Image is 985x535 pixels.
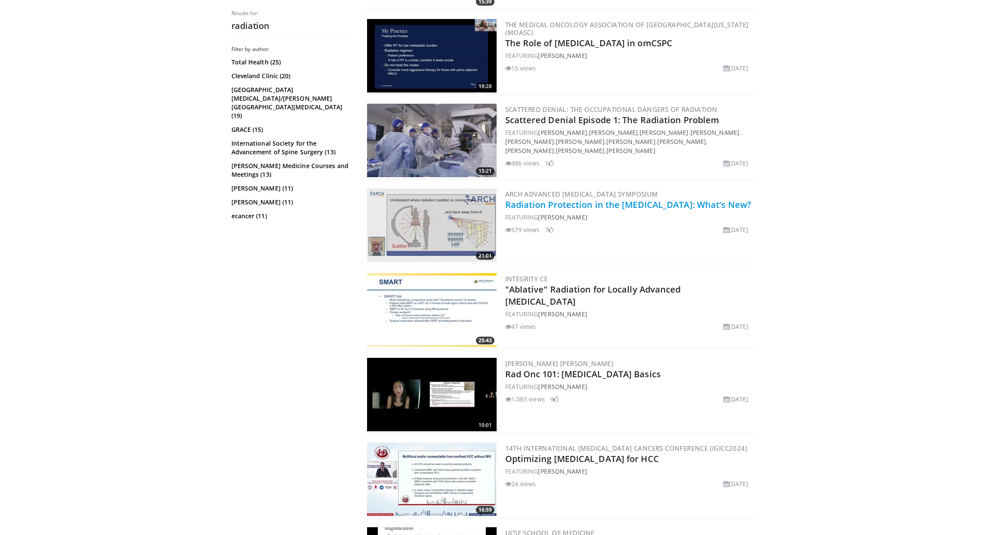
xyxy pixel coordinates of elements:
a: GRACE (15) [231,125,350,134]
li: 15 views [505,64,536,73]
a: [PERSON_NAME] [556,137,605,146]
a: 21:01 [367,188,497,262]
a: Rad Onc 101: [MEDICAL_DATA] Basics [505,368,661,380]
li: 486 views [505,159,540,168]
a: [PERSON_NAME] [538,51,587,60]
li: 24 views [505,479,536,488]
li: [DATE] [723,322,749,331]
a: 25:43 [367,273,497,347]
span: 16:59 [476,506,494,514]
span: 10:01 [476,421,494,429]
img: ccaf193a-b302-4127-a3f9-0310f19e75af.300x170_q85_crop-smart_upscale.jpg [367,188,497,262]
div: FEATURING [505,309,752,318]
li: [DATE] [723,225,749,234]
span: 21:01 [476,252,494,260]
a: [GEOGRAPHIC_DATA][MEDICAL_DATA]/[PERSON_NAME][GEOGRAPHIC_DATA][MEDICAL_DATA] (19) [231,86,350,120]
div: FEATURING [505,51,752,60]
a: [PERSON_NAME] [690,128,739,137]
a: ARCH Advanced [MEDICAL_DATA] Symposium [505,190,658,198]
a: Optimizing [MEDICAL_DATA] for HCC [505,453,659,465]
img: aaee1686-dd1c-465b-beb5-d67d4b26c701.300x170_q85_crop-smart_upscale.jpg [367,273,497,347]
a: Cleveland Clinic (20) [231,72,350,80]
a: [PERSON_NAME] [556,146,605,155]
span: 25:43 [476,337,494,344]
li: 1 [545,159,554,168]
span: 15:21 [476,167,494,175]
p: Results for: [231,10,352,17]
a: [PERSON_NAME] [538,213,587,221]
li: 9 [550,395,559,404]
div: FEATURING [505,213,752,222]
li: 1,083 views [505,395,545,404]
li: [DATE] [723,64,749,73]
div: FEATURING [505,382,752,391]
a: 14th International [MEDICAL_DATA] Cancers Conference (IGICC2024) [505,444,748,452]
a: 15:21 [367,104,497,177]
a: Scattered Denial Episode 1: The Radiation Problem [505,114,719,126]
a: [PERSON_NAME] [538,128,587,137]
a: [PERSON_NAME] [640,128,688,137]
div: FEATURING [505,467,752,476]
span: 19:28 [476,83,494,90]
li: [DATE] [723,159,749,168]
a: [PERSON_NAME] [538,467,587,475]
li: 579 views [505,225,540,234]
a: Radiation Protection in the [MEDICAL_DATA]: What’s New? [505,199,751,210]
a: 10:01 [367,358,497,431]
a: International Society for the Advancement of Spine Surgery (13) [231,139,350,156]
a: [PERSON_NAME] [657,137,706,146]
a: Scattered Denial: The Occupational Dangers of Radiation [505,105,718,114]
img: c845f5ae-2b29-4fc6-a8ae-80fc4f40a26d.300x170_q85_crop-smart_upscale.jpg [367,443,497,516]
li: [DATE] [723,395,749,404]
img: 32c6fdc0-d40a-4135-93ca-2b6a92240eb8.300x170_q85_crop-smart_upscale.jpg [367,19,497,92]
a: [PERSON_NAME] [505,146,554,155]
a: "Ablative" Radiation for Locally Advanced [MEDICAL_DATA] [505,283,681,307]
a: [PERSON_NAME] [538,382,587,391]
a: [PERSON_NAME] [606,137,655,146]
li: 47 views [505,322,536,331]
a: [PERSON_NAME] [589,128,638,137]
a: [PERSON_NAME] (11) [231,198,350,207]
a: [PERSON_NAME] [606,146,655,155]
a: 19:28 [367,19,497,92]
a: [PERSON_NAME] (11) [231,184,350,193]
a: [PERSON_NAME] [PERSON_NAME] [505,359,614,368]
a: ecancer (11) [231,212,350,220]
img: 62e70e58-2d9b-48cb-b9f7-097438a07a9a.300x170_q85_crop-smart_upscale.jpg [367,104,497,177]
a: [PERSON_NAME] Medicine Courses and Meetings (13) [231,162,350,179]
div: FEATURING , , , , , , , , , , [505,128,752,155]
li: 7 [545,225,554,234]
a: Total Health (25) [231,58,350,67]
h2: radiation [231,20,352,32]
a: 16:59 [367,443,497,516]
a: [PERSON_NAME] [505,137,554,146]
a: [PERSON_NAME] [538,310,587,318]
h3: Filter by author: [231,46,352,53]
a: The Medical Oncology Association of [GEOGRAPHIC_DATA][US_STATE] (MOASC) [505,20,749,37]
img: aee802ce-c4cb-403d-b093-d98594b3404c.300x170_q85_crop-smart_upscale.jpg [367,358,497,431]
a: Integrity CE [505,274,548,283]
a: The Role of [MEDICAL_DATA] in omCSPC [505,37,673,49]
li: [DATE] [723,479,749,488]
